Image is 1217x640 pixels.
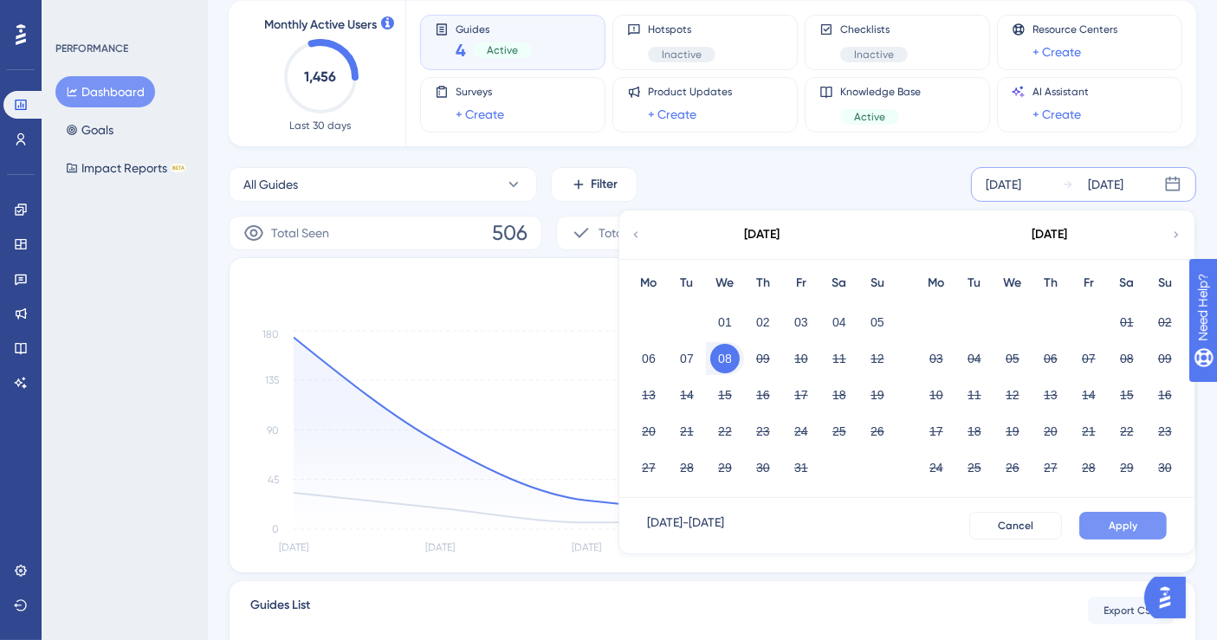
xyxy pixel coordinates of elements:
[994,273,1032,294] div: We
[267,424,279,436] tspan: 90
[787,380,816,410] button: 17
[710,453,740,482] button: 29
[710,417,740,446] button: 22
[960,344,989,373] button: 04
[863,417,892,446] button: 26
[960,380,989,410] button: 11
[998,380,1027,410] button: 12
[825,417,854,446] button: 25
[787,417,816,446] button: 24
[492,219,528,247] span: 506
[268,474,279,486] tspan: 45
[1146,273,1184,294] div: Su
[456,23,532,35] span: Guides
[748,417,778,446] button: 23
[1144,572,1196,624] iframe: UserGuiding AI Assistant Launcher
[748,380,778,410] button: 16
[998,453,1027,482] button: 26
[1074,453,1104,482] button: 28
[171,164,186,172] div: BETA
[634,453,664,482] button: 27
[264,15,377,36] span: Monthly Active Users
[662,48,702,61] span: Inactive
[710,307,740,337] button: 01
[634,380,664,410] button: 13
[265,375,279,387] tspan: 135
[456,104,504,125] a: + Create
[1033,85,1089,99] span: AI Assistant
[672,344,702,373] button: 07
[55,114,124,145] button: Goals
[1112,344,1142,373] button: 08
[998,519,1033,533] span: Cancel
[456,85,504,99] span: Surveys
[1033,42,1081,62] a: + Create
[672,417,702,446] button: 21
[1036,380,1065,410] button: 13
[55,76,155,107] button: Dashboard
[1108,273,1146,294] div: Sa
[572,542,601,554] tspan: [DATE]
[647,512,724,540] div: [DATE] - [DATE]
[1112,380,1142,410] button: 15
[922,417,951,446] button: 17
[1074,380,1104,410] button: 14
[279,542,308,554] tspan: [DATE]
[820,273,858,294] div: Sa
[41,4,108,25] span: Need Help?
[858,273,897,294] div: Su
[1033,23,1117,36] span: Resource Centers
[551,167,638,202] button: Filter
[243,174,298,195] span: All Guides
[1150,380,1180,410] button: 16
[262,329,279,341] tspan: 180
[1088,597,1175,624] button: Export CSV
[487,43,518,57] span: Active
[787,307,816,337] button: 03
[998,417,1027,446] button: 19
[748,453,778,482] button: 30
[998,344,1027,373] button: 05
[305,68,337,85] text: 1,456
[787,453,816,482] button: 31
[922,380,951,410] button: 10
[271,223,329,243] span: Total Seen
[1150,417,1180,446] button: 23
[1033,224,1068,245] div: [DATE]
[840,85,921,99] span: Knowledge Base
[744,273,782,294] div: Th
[1112,307,1142,337] button: 01
[456,38,466,62] span: 4
[55,42,128,55] div: PERFORMANCE
[825,344,854,373] button: 11
[710,380,740,410] button: 15
[1036,417,1065,446] button: 20
[863,344,892,373] button: 12
[863,380,892,410] button: 19
[592,174,618,195] span: Filter
[922,453,951,482] button: 24
[1150,307,1180,337] button: 02
[1032,273,1070,294] div: Th
[672,453,702,482] button: 28
[706,273,744,294] div: We
[630,273,668,294] div: Mo
[1088,174,1123,195] div: [DATE]
[1112,417,1142,446] button: 22
[787,344,816,373] button: 10
[745,224,780,245] div: [DATE]
[748,307,778,337] button: 02
[840,23,908,36] span: Checklists
[648,85,732,99] span: Product Updates
[922,344,951,373] button: 03
[854,48,894,61] span: Inactive
[710,344,740,373] button: 08
[955,273,994,294] div: Tu
[229,167,537,202] button: All Guides
[825,307,854,337] button: 04
[1074,344,1104,373] button: 07
[825,380,854,410] button: 18
[986,174,1021,195] div: [DATE]
[960,453,989,482] button: 25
